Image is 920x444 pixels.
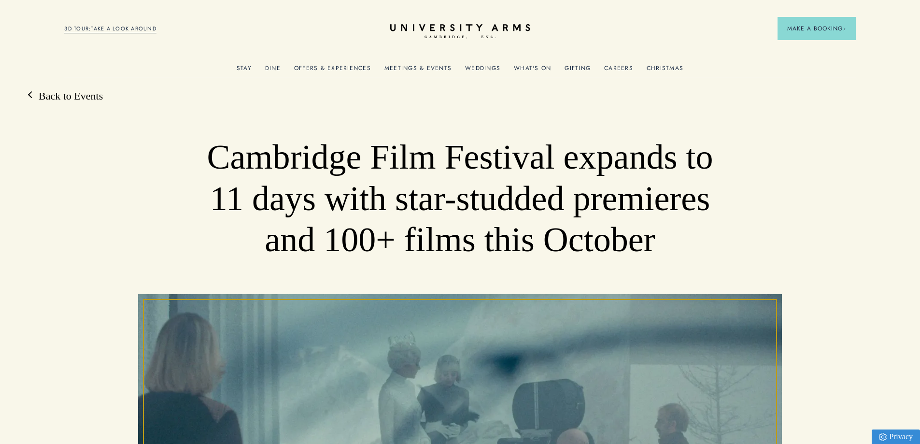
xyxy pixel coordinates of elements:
[29,89,103,103] a: Back to Events
[565,65,591,77] a: Gifting
[202,137,718,261] h1: Cambridge Film Festival expands to 11 days with star-studded premieres and 100+ films this October
[64,25,156,33] a: 3D TOUR:TAKE A LOOK AROUND
[647,65,683,77] a: Christmas
[384,65,452,77] a: Meetings & Events
[778,17,856,40] button: Make a BookingArrow icon
[465,65,500,77] a: Weddings
[265,65,281,77] a: Dine
[787,24,846,33] span: Make a Booking
[237,65,252,77] a: Stay
[604,65,633,77] a: Careers
[872,430,920,444] a: Privacy
[514,65,551,77] a: What's On
[879,433,887,441] img: Privacy
[843,27,846,30] img: Arrow icon
[390,24,530,39] a: Home
[294,65,371,77] a: Offers & Experiences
